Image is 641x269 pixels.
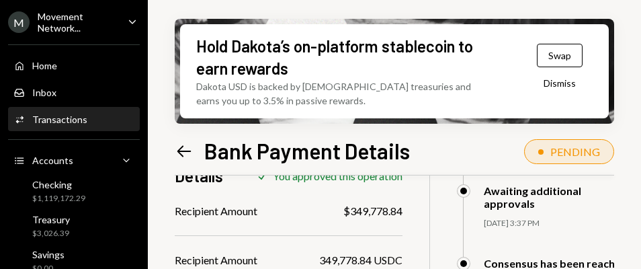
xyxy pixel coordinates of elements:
a: Inbox [8,80,140,104]
div: $349,778.84 [343,203,402,219]
div: Checking [32,179,85,190]
div: Recipient Amount [175,203,257,219]
a: Home [8,53,140,77]
a: Treasury$3,026.39 [8,210,140,242]
div: M [8,11,30,33]
div: Accounts [32,155,73,166]
div: PENDING [550,145,600,158]
div: Dakota USD is backed by [DEMOGRAPHIC_DATA] treasuries and earns you up to 3.5% in passive rewards. [196,79,494,108]
div: Awaiting additional approvals [484,184,632,210]
div: Hold Dakota’s on-platform stablecoin to earn rewards [196,35,483,79]
div: Home [32,60,57,71]
div: Movement Network... [38,11,117,34]
div: You approved this operation [273,169,402,182]
div: $3,026.39 [32,228,70,239]
a: Transactions [8,107,140,131]
div: Treasury [32,214,70,225]
div: 349,778.84 USDC [319,252,402,268]
div: $1,119,172.29 [32,193,85,204]
h1: Bank Payment Details [204,137,410,164]
h3: Details [175,165,223,187]
div: Inbox [32,87,56,98]
div: Savings [32,249,65,260]
div: Recipient Amount [175,252,257,268]
button: Swap [537,44,583,67]
button: Dismiss [527,67,593,99]
a: Checking$1,119,172.29 [8,175,140,207]
a: Accounts [8,148,140,172]
div: Transactions [32,114,87,125]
